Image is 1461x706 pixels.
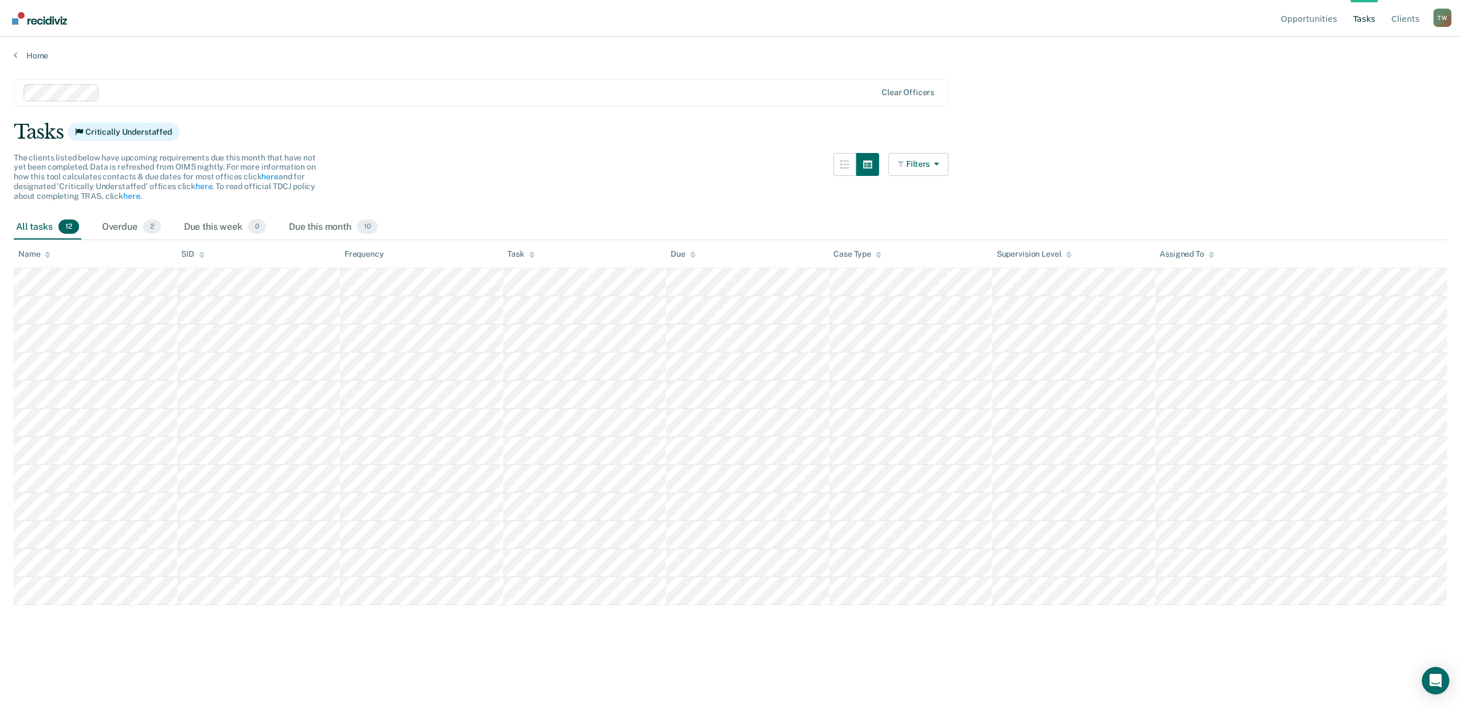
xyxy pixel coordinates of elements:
[834,249,882,259] div: Case Type
[287,215,380,240] div: Due this month10
[1433,9,1452,27] button: Profile dropdown button
[261,172,278,181] a: here
[100,215,163,240] div: Overdue2
[14,215,81,240] div: All tasks12
[182,249,205,259] div: SID
[12,12,67,25] img: Recidiviz
[14,120,1447,144] div: Tasks
[357,219,378,234] span: 10
[1422,667,1450,695] div: Open Intercom Messenger
[344,249,384,259] div: Frequency
[888,153,949,176] button: Filters
[18,249,50,259] div: Name
[248,219,266,234] span: 0
[1160,249,1215,259] div: Assigned To
[68,123,179,141] span: Critically Understaffed
[123,191,140,201] a: here
[1433,9,1452,27] div: T W
[14,153,316,201] span: The clients listed below have upcoming requirements due this month that have not yet been complet...
[508,249,535,259] div: Task
[671,249,696,259] div: Due
[14,50,1447,61] a: Home
[882,88,934,97] div: Clear officers
[997,249,1072,259] div: Supervision Level
[58,219,79,234] span: 12
[182,215,268,240] div: Due this week0
[143,219,161,234] span: 2
[195,182,212,191] a: here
